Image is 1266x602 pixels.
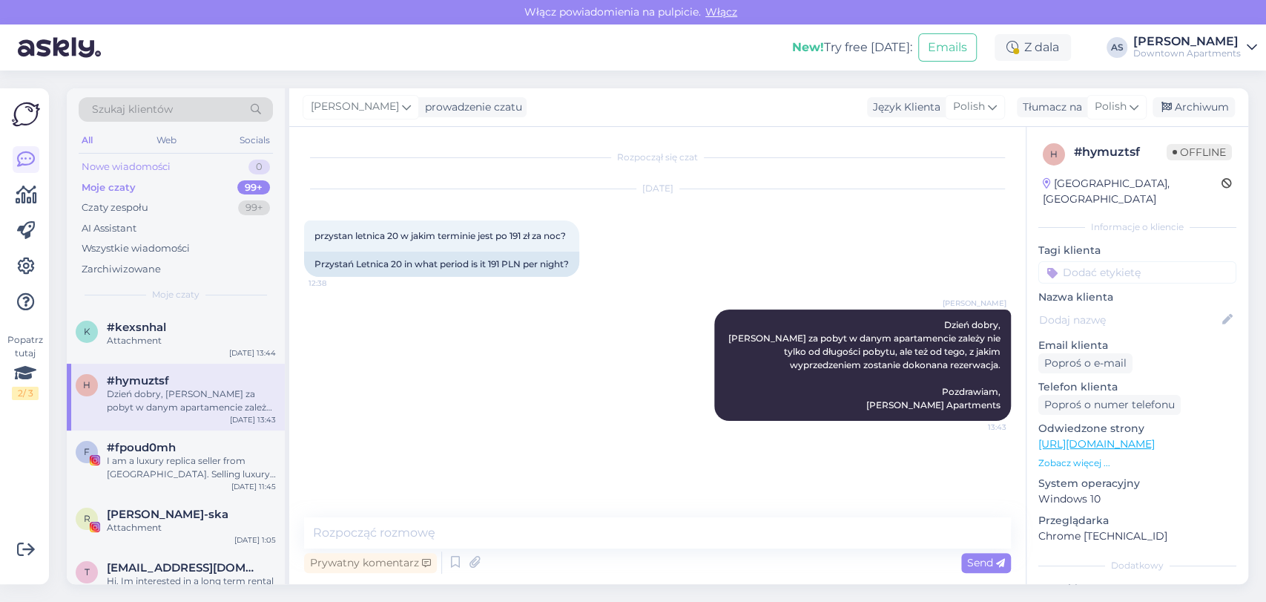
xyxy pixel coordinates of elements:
[1038,395,1181,415] div: Poproś o numer telefonu
[1038,289,1236,305] p: Nazwa klienta
[231,481,276,492] div: [DATE] 11:45
[1074,143,1167,161] div: # hymuztsf
[1038,513,1236,529] p: Przeglądarka
[792,40,824,54] b: New!
[728,319,1003,410] span: Dzień dobry, [PERSON_NAME] za pobyt w danym apartamencie zależy nie tylko od długości pobytu, ale...
[995,34,1071,61] div: Z dala
[84,326,90,337] span: k
[230,414,276,425] div: [DATE] 13:43
[1038,457,1236,470] p: Zobacz więcej ...
[1133,36,1257,59] a: [PERSON_NAME]Downtown Apartments
[1038,491,1236,507] p: Windows 10
[304,252,579,277] div: Przystań Letnica 20 in what period is it 191 PLN per night?
[304,182,1011,195] div: [DATE]
[237,180,270,195] div: 99+
[107,321,166,334] span: #kexsnhal
[1038,379,1236,395] p: Telefon klienta
[1043,176,1222,207] div: [GEOGRAPHIC_DATA], [GEOGRAPHIC_DATA]
[918,33,977,62] button: Emails
[84,513,90,524] span: R
[85,566,90,578] span: t
[1038,421,1236,436] p: Odwiedzone strony
[1167,144,1232,160] span: Offline
[107,454,276,481] div: I am a luxury replica seller from [GEOGRAPHIC_DATA]. Selling luxury replicas including shoes, bag...
[12,333,39,400] div: Popatrz tutaj
[309,278,364,289] span: 12:38
[701,5,742,19] span: Włącz
[792,39,912,56] div: Try free [DATE]:
[1107,37,1127,58] div: AS
[82,241,190,256] div: Wszystkie wiadomości
[1038,476,1236,491] p: System operacyjny
[234,534,276,546] div: [DATE] 1:05
[1038,581,1236,597] p: Notatki
[84,446,90,457] span: f
[1038,529,1236,544] p: Chrome [TECHNICAL_ID]
[107,334,276,347] div: Attachment
[82,262,161,277] div: Zarchiwizowane
[304,151,1011,164] div: Rozpoczął się czat
[1038,338,1236,353] p: Email klienta
[1038,243,1236,258] p: Tagi klienta
[107,521,276,534] div: Attachment
[248,160,270,174] div: 0
[951,422,1006,433] span: 13:43
[79,131,96,150] div: All
[82,180,136,195] div: Moje czaty
[107,387,276,414] div: Dzień dobry, [PERSON_NAME] za pobyt w danym apartamencie zależy nie tylko od długości pobytu, ale...
[83,379,90,390] span: h
[92,102,173,117] span: Szukaj klientów
[943,298,1006,309] span: [PERSON_NAME]
[1050,148,1058,160] span: h
[953,99,985,115] span: Polish
[1038,559,1236,572] div: Dodatkowy
[867,99,940,115] div: Język Klienta
[82,221,136,236] div: AI Assistant
[107,441,176,454] span: #fpoud0mh
[152,288,200,301] span: Moje czaty
[967,556,1005,569] span: Send
[1038,353,1133,373] div: Poproś o e-mail
[82,200,148,215] div: Czaty zespołu
[107,508,228,521] span: Renata Iwona Roma-ska
[107,575,276,588] div: Hi. Im interested in a long term rental
[1039,312,1219,328] input: Dodaj nazwę
[107,374,169,387] span: #hymuztsf
[1133,36,1241,48] div: [PERSON_NAME]
[304,553,437,573] div: Prywatny komentarz
[1095,99,1127,115] span: Polish
[1017,99,1082,115] div: Tłumacz na
[1153,97,1235,117] div: Archiwum
[314,230,566,241] span: przystan letnica 20 w jakim terminie jest po 191 zł za noc?
[237,131,273,150] div: Socials
[229,347,276,359] div: [DATE] 13:44
[154,131,179,150] div: Web
[1038,220,1236,234] div: Informacje o kliencie
[238,200,270,215] div: 99+
[107,561,261,575] span: tyramiriam36@gmail.com
[82,160,171,174] div: Nowe wiadomości
[1038,261,1236,284] input: Dodać etykietę
[311,99,399,115] span: [PERSON_NAME]
[12,387,39,400] div: 2 / 3
[419,99,522,115] div: prowadzenie czatu
[12,100,40,128] img: Askly Logo
[1133,48,1241,59] div: Downtown Apartments
[1038,437,1155,451] a: [URL][DOMAIN_NAME]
